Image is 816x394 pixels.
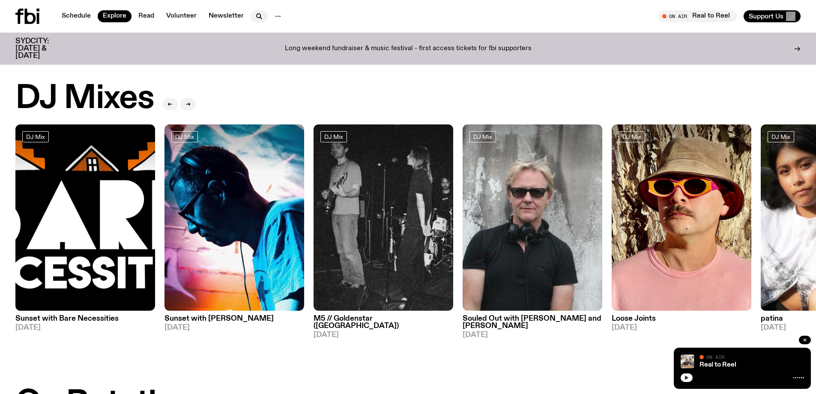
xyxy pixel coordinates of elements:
[15,324,155,331] span: [DATE]
[749,12,783,20] span: Support Us
[622,133,641,140] span: DJ Mix
[744,10,801,22] button: Support Us
[469,131,496,142] a: DJ Mix
[681,355,694,368] img: Jasper Craig Adams holds a vintage camera to his eye, obscuring his face. He is wearing a grey ju...
[699,361,736,368] a: Real to Reel
[658,10,737,22] button: On AirReal to Reel
[285,45,532,53] p: Long weekend fundraiser & music festival - first access tickets for fbi supporters
[164,324,304,331] span: [DATE]
[175,133,194,140] span: DJ Mix
[612,311,751,331] a: Loose Joints[DATE]
[203,10,249,22] a: Newsletter
[161,10,202,22] a: Volunteer
[133,10,159,22] a: Read
[706,354,724,360] span: On Air
[314,331,453,339] span: [DATE]
[314,315,453,330] h3: M5 // Goldenstar ([GEOGRAPHIC_DATA])
[463,315,602,330] h3: Souled Out with [PERSON_NAME] and [PERSON_NAME]
[463,311,602,339] a: Souled Out with [PERSON_NAME] and [PERSON_NAME][DATE]
[463,124,602,311] img: Stephen looks directly at the camera, wearing a black tee, black sunglasses and headphones around...
[22,131,49,142] a: DJ Mix
[15,124,155,311] img: Bare Necessities
[15,311,155,331] a: Sunset with Bare Necessities[DATE]
[612,315,751,322] h3: Loose Joints
[98,10,132,22] a: Explore
[612,324,751,331] span: [DATE]
[15,315,155,322] h3: Sunset with Bare Necessities
[164,311,304,331] a: Sunset with [PERSON_NAME][DATE]
[612,124,751,311] img: Tyson stands in front of a paperbark tree wearing orange sunglasses, a suede bucket hat and a pin...
[473,133,492,140] span: DJ Mix
[164,315,304,322] h3: Sunset with [PERSON_NAME]
[320,131,347,142] a: DJ Mix
[314,311,453,339] a: M5 // Goldenstar ([GEOGRAPHIC_DATA])[DATE]
[771,133,790,140] span: DJ Mix
[768,131,794,142] a: DJ Mix
[463,331,602,339] span: [DATE]
[26,133,45,140] span: DJ Mix
[324,133,343,140] span: DJ Mix
[164,124,304,311] img: Simon Caldwell stands side on, looking downwards. He has headphones on. Behind him is a brightly ...
[57,10,96,22] a: Schedule
[171,131,198,142] a: DJ Mix
[15,82,154,115] h2: DJ Mixes
[619,131,645,142] a: DJ Mix
[15,38,70,60] h3: SYDCITY: [DATE] & [DATE]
